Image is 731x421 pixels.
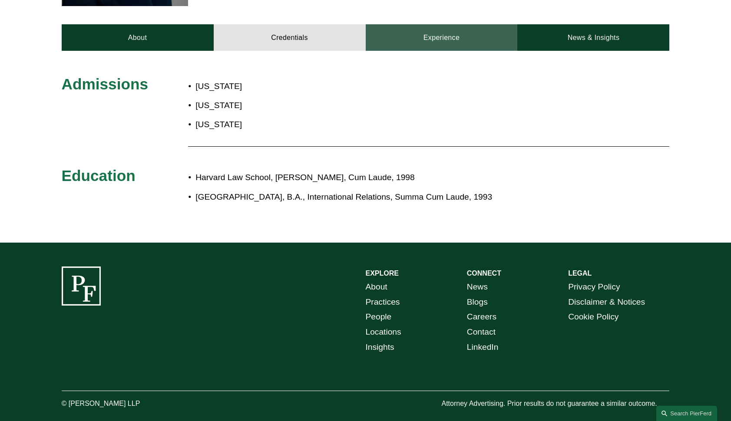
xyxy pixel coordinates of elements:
[366,270,399,277] strong: EXPLORE
[568,280,620,295] a: Privacy Policy
[195,117,416,132] p: [US_STATE]
[366,325,401,340] a: Locations
[656,406,717,421] a: Search this site
[467,280,488,295] a: News
[62,24,214,50] a: About
[195,190,593,205] p: [GEOGRAPHIC_DATA], B.A., International Relations, Summa Cum Laude, 1993
[195,79,416,94] p: [US_STATE]
[467,270,501,277] strong: CONNECT
[214,24,366,50] a: Credentials
[467,340,499,355] a: LinkedIn
[366,309,392,325] a: People
[62,167,136,184] span: Education
[62,76,148,92] span: Admissions
[195,98,416,113] p: [US_STATE]
[517,24,669,50] a: News & Insights
[467,309,496,325] a: Careers
[467,295,488,310] a: Blogs
[568,309,619,325] a: Cookie Policy
[467,325,496,340] a: Contact
[366,295,400,310] a: Practices
[568,295,645,310] a: Disclaimer & Notices
[366,24,518,50] a: Experience
[366,280,387,295] a: About
[195,170,593,185] p: Harvard Law School, [PERSON_NAME], Cum Laude, 1998
[62,398,189,410] p: © [PERSON_NAME] LLP
[441,398,669,410] p: Attorney Advertising. Prior results do not guarantee a similar outcome.
[366,340,394,355] a: Insights
[568,270,592,277] strong: LEGAL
